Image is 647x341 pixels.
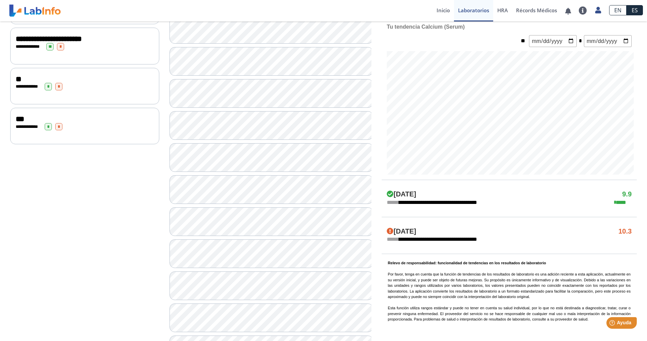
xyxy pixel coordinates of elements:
span: HRA [497,7,508,14]
a: ES [627,5,643,15]
h4: 9.9 [622,190,632,198]
iframe: Help widget launcher [586,314,639,333]
a: EN [609,5,627,15]
h4: [DATE] [387,227,416,236]
p: Por favor, tenga en cuenta que la función de tendencias de los resultados de laboratorio es una a... [388,260,631,322]
b: Tu tendencia Calcium (Serum) [387,24,465,30]
b: Relevo de responsabilidad: funcionalidad de tendencias en los resultados de laboratorio [388,261,546,265]
h4: [DATE] [387,190,416,198]
input: mm/dd/yyyy [529,35,577,47]
h4: 10.3 [618,227,632,236]
input: mm/dd/yyyy [584,35,632,47]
